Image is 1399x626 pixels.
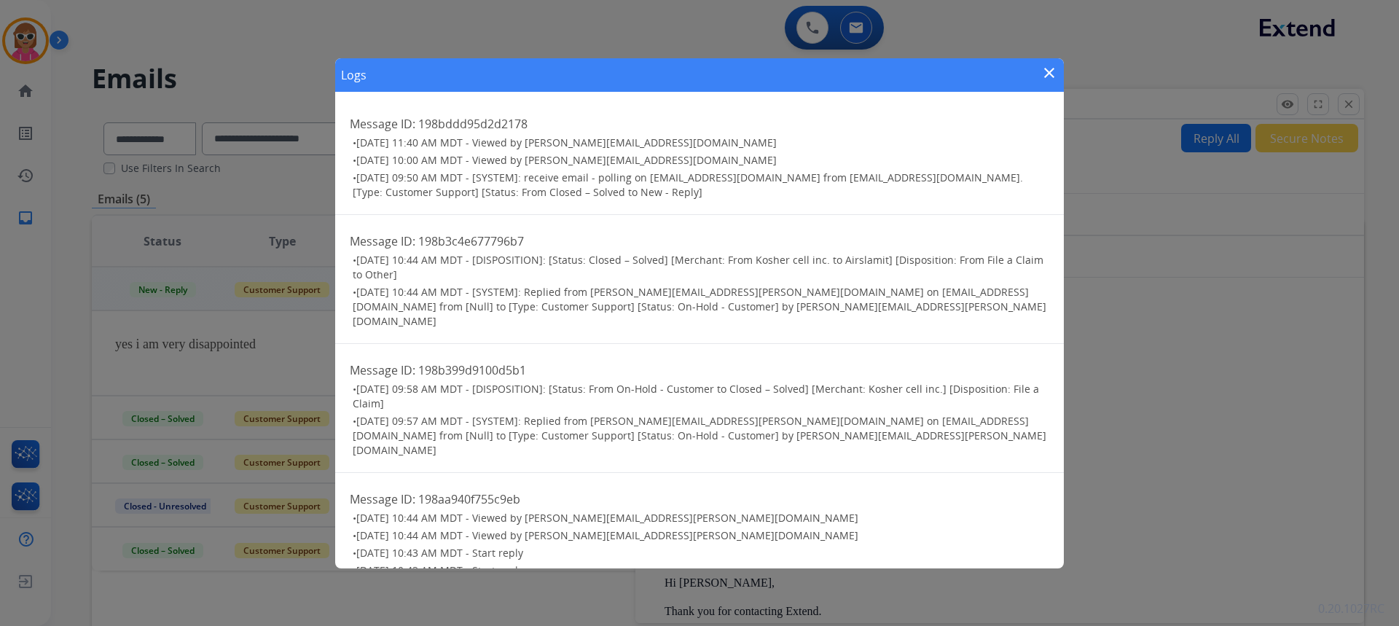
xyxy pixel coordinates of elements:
[353,528,1049,543] h3: •
[341,66,367,84] h1: Logs
[353,253,1049,282] h3: •
[350,491,415,507] span: Message ID:
[353,285,1049,329] h3: •
[353,382,1049,411] h3: •
[356,528,858,542] span: [DATE] 10:44 AM MDT - Viewed by [PERSON_NAME][EMAIL_ADDRESS][PERSON_NAME][DOMAIN_NAME]
[353,136,1049,150] h3: •
[418,233,524,249] span: 198b3c4e677796b7
[356,563,523,577] span: [DATE] 10:43 AM MDT - Start reply
[353,414,1046,457] span: [DATE] 09:57 AM MDT - [SYSTEM]: Replied from [PERSON_NAME][EMAIL_ADDRESS][PERSON_NAME][DOMAIN_NAM...
[353,546,1049,560] h3: •
[353,171,1049,200] h3: •
[350,362,415,378] span: Message ID:
[353,382,1039,410] span: [DATE] 09:58 AM MDT - [DISPOSITION]: [Status: From On-Hold - Customer to Closed – Solved] [Mercha...
[353,285,1046,328] span: [DATE] 10:44 AM MDT - [SYSTEM]: Replied from [PERSON_NAME][EMAIL_ADDRESS][PERSON_NAME][DOMAIN_NAM...
[418,116,528,132] span: 198bddd95d2d2178
[356,546,523,560] span: [DATE] 10:43 AM MDT - Start reply
[353,563,1049,578] h3: •
[353,153,1049,168] h3: •
[356,511,858,525] span: [DATE] 10:44 AM MDT - Viewed by [PERSON_NAME][EMAIL_ADDRESS][PERSON_NAME][DOMAIN_NAME]
[350,233,415,249] span: Message ID:
[350,116,415,132] span: Message ID:
[1041,64,1058,82] mat-icon: close
[1318,600,1384,617] p: 0.20.1027RC
[418,491,520,507] span: 198aa940f755c9eb
[353,511,1049,525] h3: •
[353,414,1049,458] h3: •
[356,153,777,167] span: [DATE] 10:00 AM MDT - Viewed by [PERSON_NAME][EMAIL_ADDRESS][DOMAIN_NAME]
[418,362,526,378] span: 198b399d9100d5b1
[353,253,1043,281] span: [DATE] 10:44 AM MDT - [DISPOSITION]: [Status: Closed – Solved] [Merchant: From Kosher cell inc. t...
[356,136,777,149] span: [DATE] 11:40 AM MDT - Viewed by [PERSON_NAME][EMAIL_ADDRESS][DOMAIN_NAME]
[353,171,1023,199] span: [DATE] 09:50 AM MDT - [SYSTEM]: receive email - polling on [EMAIL_ADDRESS][DOMAIN_NAME] from [EMA...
